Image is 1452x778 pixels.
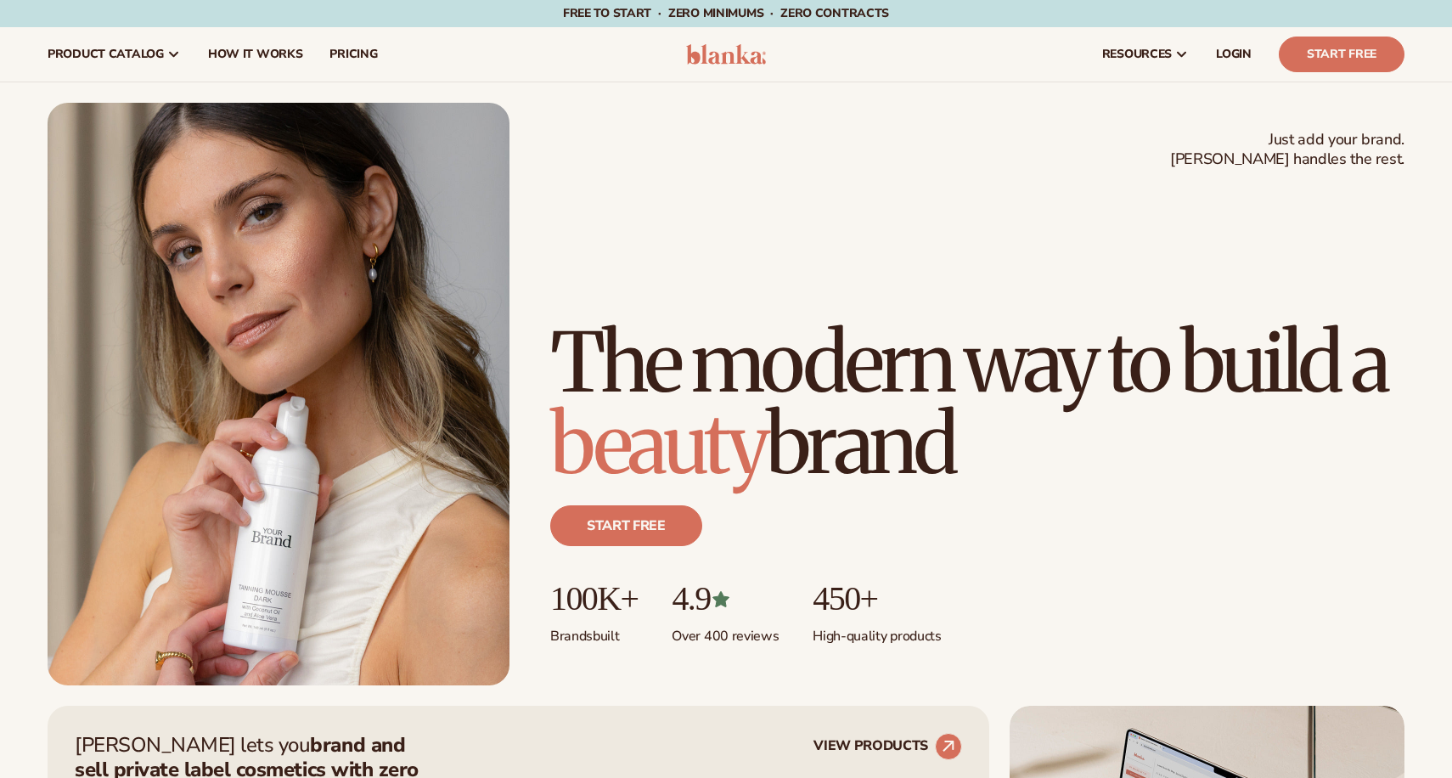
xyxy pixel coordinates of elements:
span: beauty [550,393,766,495]
span: LOGIN [1216,48,1252,61]
img: logo [686,44,767,65]
a: Start free [550,505,702,546]
span: Free to start · ZERO minimums · ZERO contracts [563,5,889,21]
span: resources [1102,48,1172,61]
span: Just add your brand. [PERSON_NAME] handles the rest. [1170,130,1404,170]
h1: The modern way to build a brand [550,322,1404,485]
span: pricing [329,48,377,61]
p: High-quality products [813,617,941,646]
p: Over 400 reviews [672,617,779,646]
p: 100K+ [550,580,638,617]
img: Female holding tanning mousse. [48,103,509,685]
p: Brands built [550,617,638,646]
a: product catalog [34,27,194,82]
a: Start Free [1279,37,1404,72]
a: VIEW PRODUCTS [813,733,962,760]
span: How It Works [208,48,303,61]
span: product catalog [48,48,164,61]
a: LOGIN [1202,27,1265,82]
a: pricing [316,27,391,82]
a: How It Works [194,27,317,82]
a: resources [1089,27,1202,82]
p: 4.9 [672,580,779,617]
p: 450+ [813,580,941,617]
